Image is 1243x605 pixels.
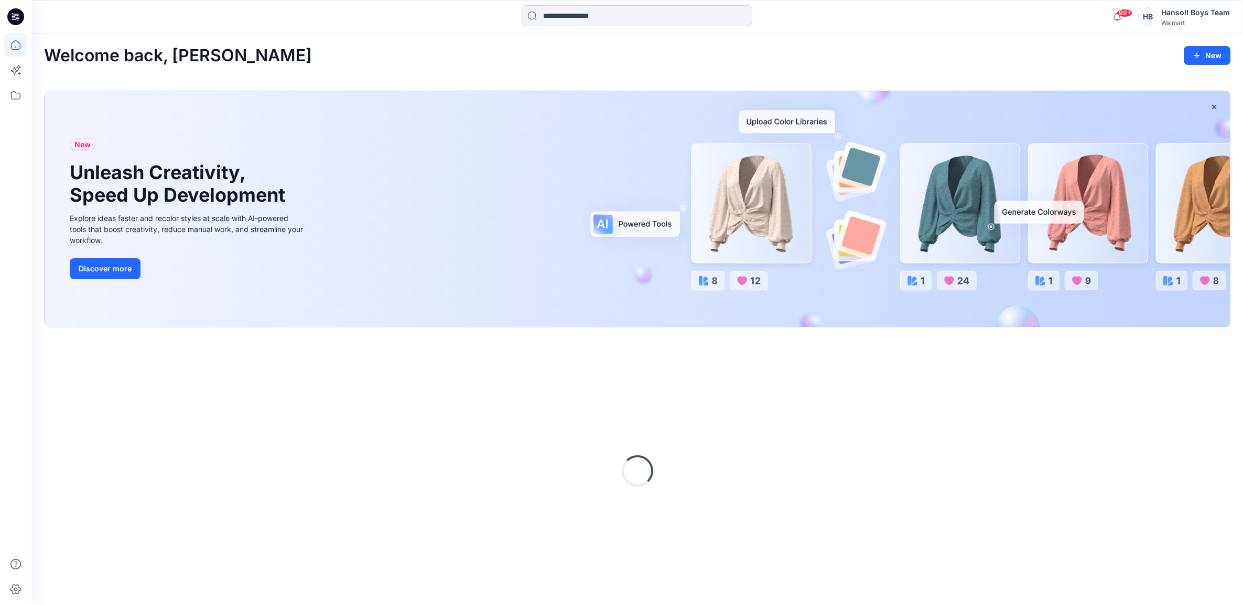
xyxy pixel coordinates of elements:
span: 99+ [1117,9,1132,17]
h1: Unleash Creativity, Speed Up Development [70,161,290,206]
button: Discover more [70,258,140,279]
div: Hansoll Boys Team [1161,6,1230,19]
div: Walmart [1161,19,1230,27]
button: New [1184,46,1230,65]
div: HB [1138,7,1157,26]
span: New [74,138,91,151]
h2: Welcome back, [PERSON_NAME] [44,46,312,65]
div: Explore ideas faster and recolor styles at scale with AI-powered tools that boost creativity, red... [70,213,306,246]
a: Discover more [70,258,306,279]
